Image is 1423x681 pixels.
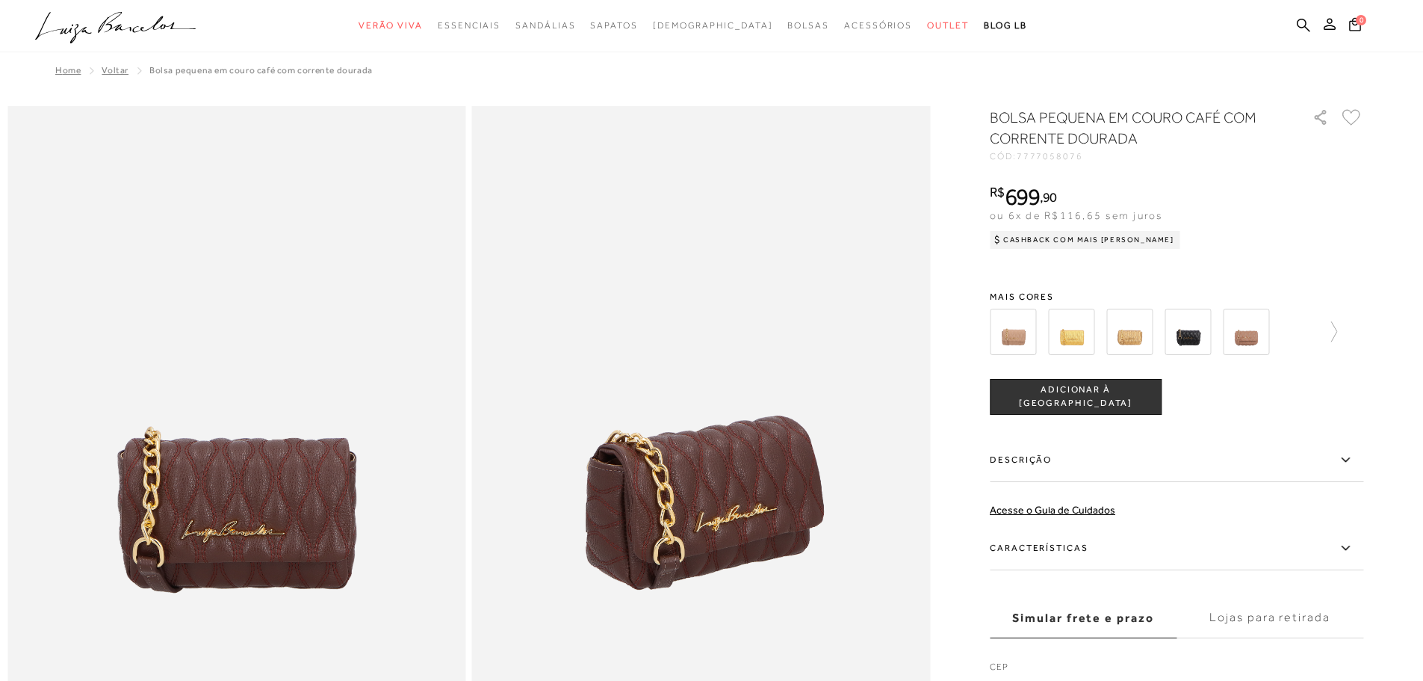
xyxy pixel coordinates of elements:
[990,309,1036,355] img: BOLSA EM COURO BEGE COM LOGO METALIZADO LB PEQUENA
[55,65,81,76] a: Home
[1345,16,1365,37] button: 0
[515,12,575,40] a: noSubCategoriesText
[1356,15,1366,25] span: 0
[927,12,969,40] a: noSubCategoriesText
[590,12,637,40] a: noSubCategoriesText
[990,231,1180,249] div: Cashback com Mais [PERSON_NAME]
[653,12,773,40] a: noSubCategoriesText
[844,12,912,40] a: noSubCategoriesText
[984,20,1027,31] span: BLOG LB
[359,20,423,31] span: Verão Viva
[990,598,1176,638] label: Simular frete e prazo
[102,65,128,76] a: Voltar
[1223,309,1269,355] img: Bolsa pequena crossbody camel
[1106,309,1153,355] img: BOLSA EM COURO OURO VELHO COM LOGO METALIZADO LB PEQUENA
[1176,598,1363,638] label: Lojas para retirada
[990,504,1115,516] a: Acesse o Guia de Cuidados
[990,383,1161,410] span: ADICIONAR À [GEOGRAPHIC_DATA]
[438,20,500,31] span: Essenciais
[515,20,575,31] span: Sandálias
[990,379,1162,415] button: ADICIONAR À [GEOGRAPHIC_DATA]
[359,12,423,40] a: noSubCategoriesText
[149,65,373,76] span: BOLSA PEQUENA EM COURO CAFÉ COM CORRENTE DOURADA
[787,12,829,40] a: noSubCategoriesText
[990,152,1289,161] div: CÓD:
[990,439,1363,482] label: Descrição
[990,209,1162,221] span: ou 6x de R$116,65 sem juros
[1043,189,1057,205] span: 90
[1040,191,1057,204] i: ,
[653,20,773,31] span: [DEMOGRAPHIC_DATA]
[990,292,1363,301] span: Mais cores
[1165,309,1211,355] img: BOLSA EM COURO PRETA
[990,527,1363,570] label: Características
[1017,151,1083,161] span: 7777058076
[990,185,1005,199] i: R$
[990,107,1270,149] h1: BOLSA PEQUENA EM COURO CAFÉ COM CORRENTE DOURADA
[438,12,500,40] a: noSubCategoriesText
[1005,183,1040,210] span: 699
[590,20,637,31] span: Sapatos
[927,20,969,31] span: Outlet
[984,12,1027,40] a: BLOG LB
[1048,309,1094,355] img: BOLSA EM COURO DOURADO COM LOGO METALIZADO LB PEQUENA
[787,20,829,31] span: Bolsas
[990,660,1363,681] label: CEP
[844,20,912,31] span: Acessórios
